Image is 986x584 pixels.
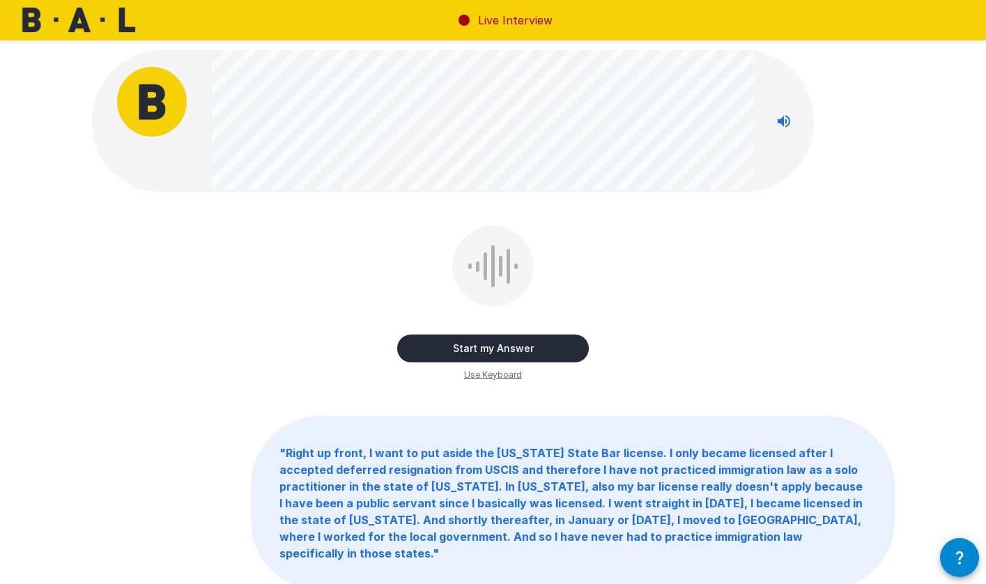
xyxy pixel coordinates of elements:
b: " Right up front, I want to put aside the [US_STATE] State Bar license. I only became licensed af... [279,446,863,560]
span: Use Keyboard [464,368,522,382]
button: Start my Answer [397,335,589,362]
button: Stop reading questions aloud [770,107,798,135]
p: Live Interview [478,12,553,29]
img: bal_avatar.png [117,67,187,137]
